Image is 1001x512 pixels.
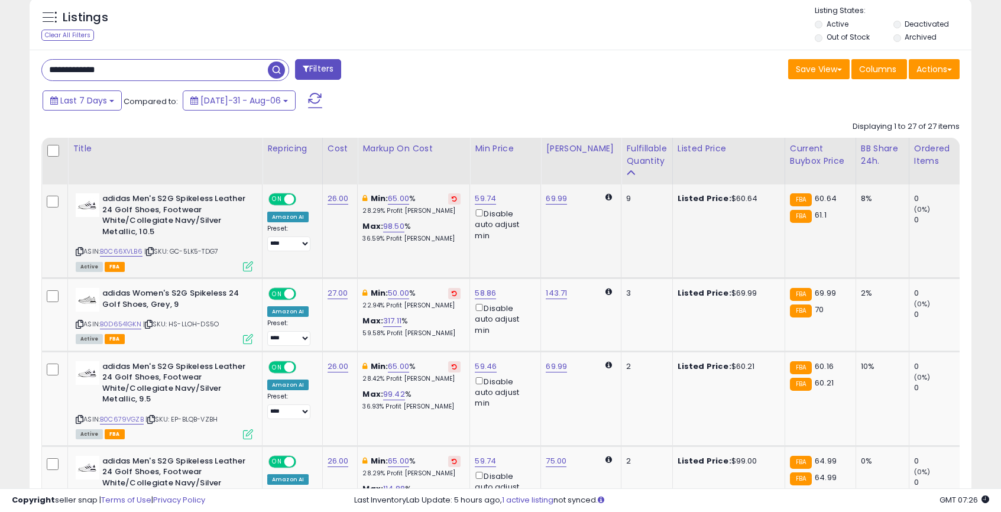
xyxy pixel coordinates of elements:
a: 27.00 [328,287,348,299]
h5: Listings [63,9,108,26]
span: 60.16 [815,361,834,372]
p: 36.59% Profit [PERSON_NAME] [362,235,461,243]
a: 59.74 [475,193,496,205]
a: 98.50 [383,221,404,232]
div: 2 [626,456,663,466]
div: % [362,193,461,215]
small: FBA [790,210,812,223]
p: 28.42% Profit [PERSON_NAME] [362,375,461,383]
b: Min: [371,361,388,372]
div: 9 [626,193,663,204]
small: FBA [790,361,812,374]
label: Active [827,19,848,29]
div: Preset: [267,393,313,419]
b: adidas Men's S2G Spikeless Leather 24 Golf Shoes, Footwear White/Collegiate Navy/Silver Metallic,... [102,361,246,408]
span: | SKU: GC-5LK5-TDG7 [144,247,218,256]
div: % [362,456,461,478]
button: Actions [909,59,960,79]
small: (0%) [914,372,931,382]
a: 59.74 [475,455,496,467]
span: ON [270,456,284,466]
b: Max: [362,315,383,326]
button: Columns [851,59,907,79]
div: % [362,389,461,411]
div: % [362,221,461,243]
div: ASIN: [76,193,253,270]
a: B0D6541GKN [100,319,141,329]
div: $60.21 [678,361,776,372]
span: 60.64 [815,193,837,204]
span: FBA [105,429,125,439]
span: All listings currently available for purchase on Amazon [76,334,103,344]
a: 317.11 [383,315,401,327]
span: ON [270,362,284,372]
a: B0C66XVLB6 [100,247,142,257]
a: 50.00 [388,287,409,299]
p: 28.29% Profit [PERSON_NAME] [362,207,461,215]
label: Archived [905,32,937,42]
a: 65.00 [388,193,409,205]
div: % [362,361,461,383]
label: Deactivated [905,19,949,29]
div: Min Price [475,142,536,155]
div: Disable auto adjust min [475,207,532,241]
div: ASIN: [76,288,253,343]
div: Amazon AI [267,212,309,222]
div: Preset: [267,319,313,346]
b: adidas Men's S2G Spikeless Leather 24 Golf Shoes, Footwear White/Collegiate Navy/Silver Metallic, 11 [102,456,246,503]
a: 65.00 [388,361,409,372]
span: All listings currently available for purchase on Amazon [76,262,103,272]
span: ON [270,195,284,205]
div: Clear All Filters [41,30,94,41]
div: Title [73,142,257,155]
b: Max: [362,388,383,400]
a: 58.86 [475,287,496,299]
a: 59.46 [475,361,497,372]
span: OFF [294,362,313,372]
button: Save View [788,59,850,79]
b: Min: [371,287,388,299]
span: Columns [859,63,896,75]
th: The percentage added to the cost of goods (COGS) that forms the calculator for Min & Max prices. [358,138,470,184]
b: Listed Price: [678,287,731,299]
div: 0 [914,456,962,466]
div: Preset: [267,225,313,251]
span: 2025-08-14 07:26 GMT [940,494,989,505]
span: 70 [815,304,824,315]
span: OFF [294,289,313,299]
div: 0 [914,309,962,320]
span: 64.99 [815,455,837,466]
div: 0 [914,288,962,299]
span: | SKU: HS-LLOH-DS5O [143,319,219,329]
div: ASIN: [76,361,253,438]
div: Markup on Cost [362,142,465,155]
img: 31NfR0AkUcL._SL40_.jpg [76,288,99,312]
div: 10% [861,361,900,372]
p: 22.94% Profit [PERSON_NAME] [362,302,461,310]
div: Amazon AI [267,380,309,390]
div: 3 [626,288,663,299]
div: $60.64 [678,193,776,204]
span: [DATE]-31 - Aug-06 [200,95,281,106]
div: 2 [626,361,663,372]
button: Last 7 Days [43,90,122,111]
div: Last InventoryLab Update: 5 hours ago, not synced. [354,495,989,506]
span: Compared to: [124,96,178,107]
span: ON [270,289,284,299]
a: 69.99 [546,361,567,372]
a: 69.99 [546,193,567,205]
span: OFF [294,456,313,466]
span: FBA [105,262,125,272]
div: 0 [914,383,962,393]
b: Listed Price: [678,193,731,204]
span: Last 7 Days [60,95,107,106]
div: Disable auto adjust min [475,469,532,504]
p: Listing States: [815,5,971,17]
div: Current Buybox Price [790,142,851,167]
span: OFF [294,195,313,205]
span: FBA [105,334,125,344]
img: 31SoO1AenkL._SL40_.jpg [76,193,99,217]
a: 143.71 [546,287,567,299]
div: % [362,288,461,310]
div: 0 [914,361,962,372]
